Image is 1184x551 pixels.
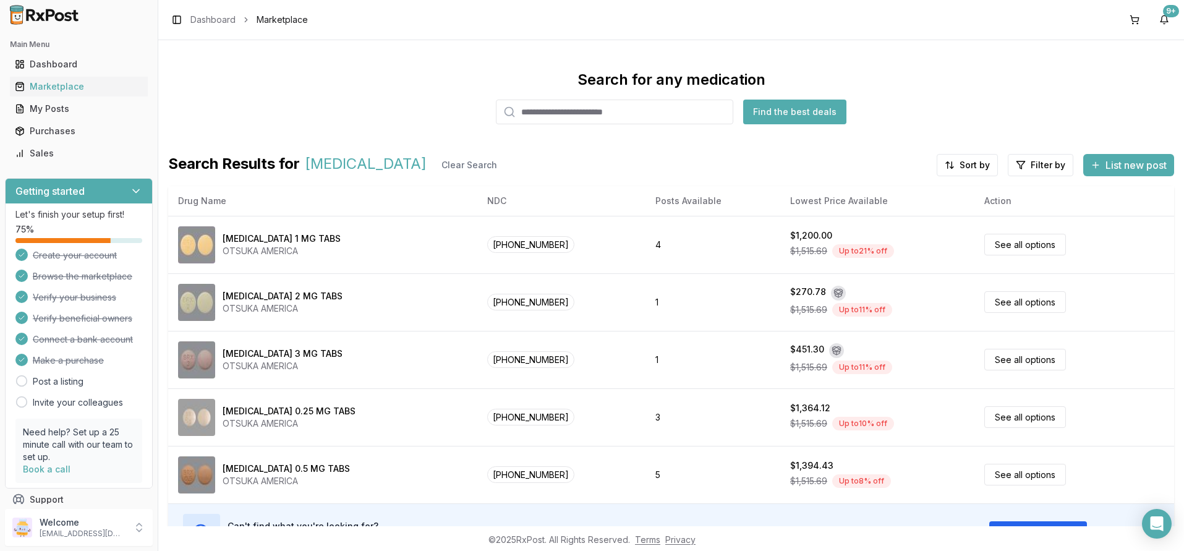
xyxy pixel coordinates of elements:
div: Up to 11 % off [832,303,892,317]
img: Rexulti 3 MG TABS [178,341,215,378]
span: Browse the marketplace [33,270,132,283]
th: NDC [477,186,645,216]
div: Up to 8 % off [832,474,891,488]
h3: Getting started [15,184,85,199]
td: 1 [645,273,780,331]
div: [MEDICAL_DATA] 2 MG TABS [223,290,343,302]
button: Marketplace [5,77,153,96]
a: Post a listing [33,375,83,388]
button: Find the best deals [743,100,846,124]
a: Invite your colleagues [33,396,123,409]
button: Sort by [937,154,998,176]
button: Sales [5,143,153,163]
a: Privacy [665,534,696,545]
div: $1,200.00 [790,229,832,242]
button: List new post [1083,154,1174,176]
div: Open Intercom Messenger [1142,509,1172,539]
button: Dashboard [5,54,153,74]
p: Let's finish your setup first! [15,208,142,221]
span: Make a purchase [33,354,104,367]
span: Search Results for [168,154,300,176]
p: Welcome [40,516,126,529]
span: $1,515.69 [790,417,827,430]
button: 9+ [1154,10,1174,30]
th: Drug Name [168,186,477,216]
img: Rexulti 0.25 MG TABS [178,399,215,436]
span: $1,515.69 [790,304,827,316]
span: $1,515.69 [790,245,827,257]
div: OTSUKA AMERICA [223,475,350,487]
div: $270.78 [790,286,826,301]
button: Filter by [1008,154,1073,176]
td: 4 [645,216,780,273]
div: [MEDICAL_DATA] 1 MG TABS [223,233,341,245]
p: Need help? Set up a 25 minute call with our team to set up. [23,426,135,463]
div: Up to 11 % off [832,361,892,374]
div: OTSUKA AMERICA [223,360,343,372]
span: Sort by [960,159,990,171]
th: Posts Available [645,186,780,216]
div: [MEDICAL_DATA] 0.25 MG TABS [223,405,356,417]
span: Filter by [1031,159,1065,171]
nav: breadcrumb [190,14,308,26]
div: OTSUKA AMERICA [223,245,341,257]
h3: Can't find what you're looking for? [228,520,582,532]
div: Search for any medication [577,70,765,90]
p: [EMAIL_ADDRESS][DOMAIN_NAME] [40,529,126,539]
span: [MEDICAL_DATA] [305,154,427,176]
a: List new post [1083,160,1174,173]
span: [PHONE_NUMBER] [487,351,574,368]
button: Clear Search [432,154,507,176]
a: Dashboard [190,14,236,26]
span: [PHONE_NUMBER] [487,409,574,425]
div: 9+ [1163,5,1179,17]
a: Book a call [23,464,70,474]
img: Rexulti 0.5 MG TABS [178,456,215,493]
a: Purchases [10,120,148,142]
a: Dashboard [10,53,148,75]
span: Verify beneficial owners [33,312,132,325]
span: List new post [1105,158,1167,173]
div: Sales [15,147,143,160]
button: My Posts [5,99,153,119]
a: See all options [984,349,1066,370]
span: Marketplace [257,14,308,26]
a: See all options [984,291,1066,313]
a: My Posts [10,98,148,120]
div: [MEDICAL_DATA] 0.5 MG TABS [223,463,350,475]
a: Sales [10,142,148,164]
a: Terms [635,534,660,545]
button: Submit Request [989,521,1087,544]
th: Action [974,186,1174,216]
div: $1,394.43 [790,459,833,472]
div: Marketplace [15,80,143,93]
div: OTSUKA AMERICA [223,417,356,430]
div: Dashboard [15,58,143,70]
div: Up to 21 % off [832,244,894,258]
img: RxPost Logo [5,5,84,25]
img: Rexulti 1 MG TABS [178,226,215,263]
div: $451.30 [790,343,824,358]
a: Marketplace [10,75,148,98]
span: 75 % [15,223,34,236]
img: Rexulti 2 MG TABS [178,284,215,321]
span: Create your account [33,249,117,262]
td: 1 [645,331,780,388]
button: Support [5,489,153,511]
span: Verify your business [33,291,116,304]
span: Connect a bank account [33,333,133,346]
span: [PHONE_NUMBER] [487,466,574,483]
div: $1,364.12 [790,402,830,414]
div: OTSUKA AMERICA [223,302,343,315]
div: [MEDICAL_DATA] 3 MG TABS [223,348,343,360]
div: My Posts [15,103,143,115]
a: See all options [984,234,1066,255]
a: See all options [984,464,1066,485]
span: [PHONE_NUMBER] [487,294,574,310]
span: [PHONE_NUMBER] [487,236,574,253]
span: $1,515.69 [790,475,827,487]
span: $1,515.69 [790,361,827,374]
td: 3 [645,388,780,446]
button: Purchases [5,121,153,141]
